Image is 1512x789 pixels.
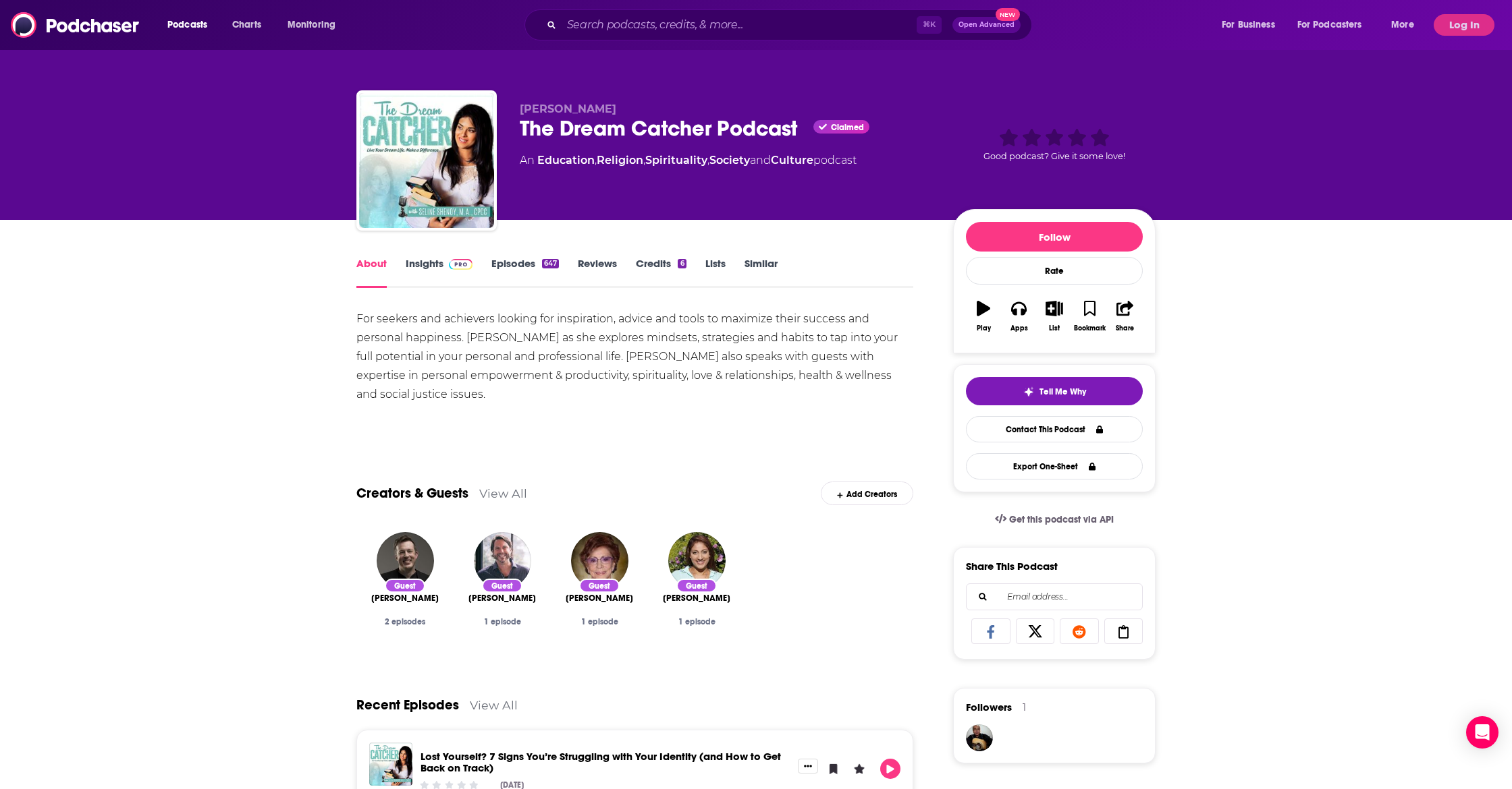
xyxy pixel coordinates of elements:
[1222,16,1275,34] span: For Business
[482,579,522,593] div: Guest
[771,154,813,167] a: Culture
[1382,14,1431,36] button: open menu
[643,154,645,167] span: ,
[167,16,207,34] span: Podcasts
[966,724,993,751] img: david.0755
[562,617,637,626] div: 1 episode
[709,154,750,167] a: Society
[359,93,494,228] img: The Dream Catcher Podcast
[1466,716,1498,749] div: Open Intercom Messenger
[1072,292,1107,341] button: Bookmark
[1289,14,1382,36] button: open menu
[566,593,633,604] a: Betty Kovacs
[1010,324,1028,332] div: Apps
[1023,701,1026,713] div: 1
[1104,618,1143,644] a: Copy Link
[421,750,781,774] a: Lost Yourself? 7 Signs You’re Struggling with Your Identity (and How to Get Back on Track)
[468,593,536,604] a: Tommy Breedlove
[966,453,1143,479] button: Export One-Sheet
[966,377,1143,405] button: tell me why sparkleTell Me Why
[1060,618,1099,644] a: Share on Reddit
[1023,386,1034,397] img: tell me why sparkle
[356,257,387,288] a: About
[597,154,643,167] a: Religion
[663,593,730,604] span: [PERSON_NAME]
[356,697,459,713] a: Recent Episodes
[645,154,707,167] a: Spirituality
[571,532,628,589] img: Betty Kovacs
[966,257,1143,285] div: Rate
[369,742,412,786] img: Lost Yourself? 7 Signs You’re Struggling with Your Identity (and How to Get Back on Track)
[966,416,1143,442] a: Contact This Podcast
[917,16,942,34] span: ⌘ K
[223,14,269,36] a: Charts
[1049,324,1060,332] div: List
[996,8,1020,21] span: New
[798,759,818,773] button: Show More Button
[636,257,686,288] a: Credits6
[966,583,1143,610] div: Search followers
[1108,292,1143,341] button: Share
[595,154,597,167] span: ,
[520,152,857,169] div: An podcast
[371,593,439,604] a: Jonathan Pritchard
[479,486,527,500] a: View All
[678,259,686,268] div: 6
[520,103,616,115] span: [PERSON_NAME]
[953,103,1156,186] div: Good podcast? Give it some love!
[356,310,913,404] div: For seekers and achievers looking for inspiration, advice and tools to maximize their success and...
[966,560,1058,573] h3: Share This Podcast
[491,257,559,288] a: Episodes647
[579,579,620,593] div: Guest
[566,593,633,604] span: [PERSON_NAME]
[668,532,726,589] img: Nadiya Shah
[1212,14,1292,36] button: open menu
[966,292,1001,341] button: Play
[449,259,473,270] img: Podchaser Pro
[1297,16,1362,34] span: For Podcasters
[468,593,536,604] span: [PERSON_NAME]
[470,698,518,712] a: View All
[1116,324,1134,332] div: Share
[984,503,1125,536] a: Get this podcast via API
[880,759,900,779] button: Play
[1434,14,1494,36] button: Log In
[371,593,439,604] span: [PERSON_NAME]
[542,259,559,268] div: 647
[959,22,1015,28] span: Open Advanced
[537,154,595,167] a: Education
[385,579,425,593] div: Guest
[537,9,1045,40] div: Search podcasts, credits, & more...
[966,701,1012,713] span: Followers
[977,324,991,332] div: Play
[1009,514,1114,525] span: Get this podcast via API
[464,617,540,626] div: 1 episode
[1037,292,1072,341] button: List
[158,14,225,36] button: open menu
[562,14,917,36] input: Search podcasts, credits, & more...
[676,579,717,593] div: Guest
[831,124,864,131] span: Claimed
[1391,16,1414,34] span: More
[377,532,434,589] img: Jonathan Pritchard
[659,617,734,626] div: 1 episode
[288,16,335,34] span: Monitoring
[1001,292,1036,341] button: Apps
[1074,324,1106,332] div: Bookmark
[823,759,844,779] button: Bookmark Episode
[1039,386,1086,397] span: Tell Me Why
[11,12,140,38] img: Podchaser - Follow, Share and Rate Podcasts
[474,532,531,589] img: Tommy Breedlove
[952,17,1021,33] button: Open AdvancedNew
[977,584,1131,610] input: Email address...
[849,759,869,779] button: Leave a Rating
[750,154,771,167] span: and
[966,222,1143,252] button: Follow
[705,257,726,288] a: Lists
